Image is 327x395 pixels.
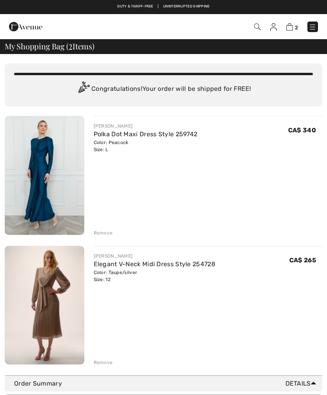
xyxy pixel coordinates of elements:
img: Congratulation2.svg [76,81,91,97]
span: CA$ 340 [288,126,316,134]
img: My Info [270,23,277,31]
div: Remove [94,359,113,366]
a: 1ère Avenue [9,22,42,30]
span: CA$ 265 [289,256,316,264]
a: Elegant V-Neck Midi Dress Style 254728 [94,260,215,268]
div: Color: Taupe/silver Size: 12 [94,269,215,283]
span: 2 [295,25,298,31]
div: [PERSON_NAME] [94,253,215,260]
div: Remove [94,229,113,236]
a: 2 [286,22,298,31]
span: My Shopping Bag ( Items) [5,42,94,50]
div: Color: Peacock Size: L [94,139,198,153]
img: Polka Dot Maxi Dress Style 259742 [5,116,84,235]
img: Search [254,23,261,30]
div: Order Summary [14,379,319,388]
img: 1ère Avenue [9,19,42,34]
span: 2 [69,40,73,51]
img: Elegant V-Neck Midi Dress Style 254728 [5,246,84,364]
div: Congratulations! Your order will be shipped for FREE! [14,81,313,97]
img: Menu [309,23,316,31]
span: Details [285,379,319,388]
img: Shopping Bag [286,23,293,31]
a: Polka Dot Maxi Dress Style 259742 [94,130,198,138]
div: [PERSON_NAME] [94,123,198,130]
